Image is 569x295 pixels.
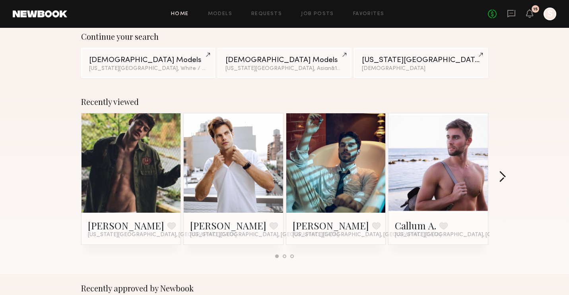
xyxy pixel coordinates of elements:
[331,66,365,71] span: & 1 other filter
[171,12,189,17] a: Home
[89,56,207,64] div: [DEMOGRAPHIC_DATA] Models
[544,8,556,20] a: S
[88,232,237,238] span: [US_STATE][GEOGRAPHIC_DATA], [GEOGRAPHIC_DATA]
[293,219,369,232] a: [PERSON_NAME]
[354,48,488,78] a: [US_STATE][GEOGRAPHIC_DATA][DEMOGRAPHIC_DATA]
[190,232,339,238] span: [US_STATE][GEOGRAPHIC_DATA], [GEOGRAPHIC_DATA]
[81,97,488,107] div: Recently viewed
[362,66,480,72] div: [DEMOGRAPHIC_DATA]
[208,12,232,17] a: Models
[81,283,488,293] div: Recently approved by Newbook
[89,66,207,72] div: [US_STATE][GEOGRAPHIC_DATA], White / Caucasian
[81,32,488,41] div: Continue your search
[225,66,344,72] div: [US_STATE][GEOGRAPHIC_DATA], Asian
[190,219,266,232] a: [PERSON_NAME]
[533,7,538,12] div: 15
[81,48,215,78] a: [DEMOGRAPHIC_DATA] Models[US_STATE][GEOGRAPHIC_DATA], White / Caucasian
[225,56,344,64] div: [DEMOGRAPHIC_DATA] Models
[353,12,385,17] a: Favorites
[301,12,334,17] a: Job Posts
[218,48,351,78] a: [DEMOGRAPHIC_DATA] Models[US_STATE][GEOGRAPHIC_DATA], Asian&1other filter
[88,219,164,232] a: [PERSON_NAME]
[251,12,282,17] a: Requests
[293,232,441,238] span: [US_STATE][GEOGRAPHIC_DATA], [GEOGRAPHIC_DATA]
[395,219,436,232] a: Callum A.
[362,56,480,64] div: [US_STATE][GEOGRAPHIC_DATA]
[395,232,544,238] span: [US_STATE][GEOGRAPHIC_DATA], [GEOGRAPHIC_DATA]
